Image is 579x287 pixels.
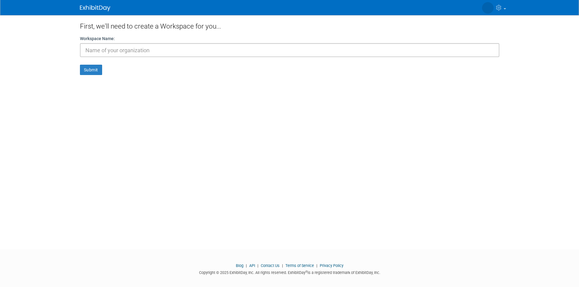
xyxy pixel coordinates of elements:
label: Workspace Name: [80,36,115,42]
img: Consuela Libbey [482,2,494,14]
span: | [315,263,319,268]
span: | [256,263,260,268]
sup: ® [305,270,308,273]
a: Terms of Service [285,263,314,268]
a: API [249,263,255,268]
span: | [244,263,248,268]
img: ExhibitDay [80,5,110,11]
a: Contact Us [261,263,280,268]
a: Blog [236,263,243,268]
div: First, we'll need to create a Workspace for you... [80,15,499,36]
button: Submit [80,65,102,75]
input: Name of your organization [80,43,499,57]
span: | [281,263,284,268]
a: Privacy Policy [320,263,343,268]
